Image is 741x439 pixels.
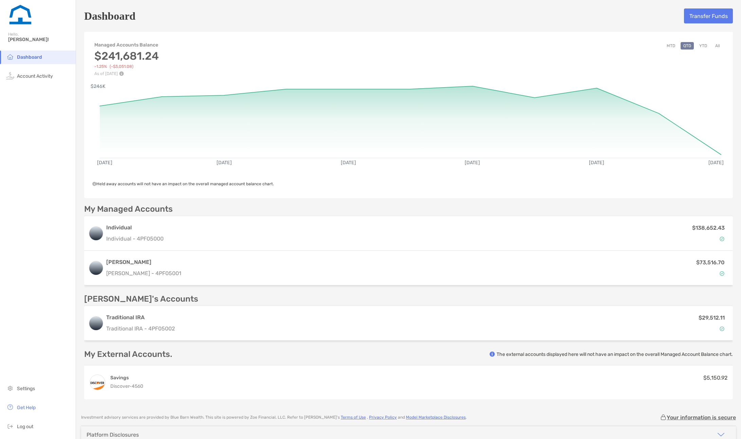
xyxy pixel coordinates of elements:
p: [PERSON_NAME]'s Accounts [84,295,198,303]
img: Performance Info [119,71,124,76]
span: (-$3,051.08) [110,64,133,69]
text: [DATE] [217,160,232,166]
img: Online Savings [90,375,105,390]
a: Privacy Policy [369,415,397,420]
a: Terms of Use [341,415,366,420]
p: Traditional IRA - 4PF05002 [106,324,175,333]
img: logo account [89,227,103,240]
span: Held away accounts will not have an impact on the overall managed account balance chart. [92,182,274,186]
img: logout icon [6,422,14,430]
text: [DATE] [708,160,724,166]
text: $246K [91,83,106,89]
p: Your information is secure [667,414,736,421]
span: 4560 [132,383,143,389]
p: $138,652.43 [692,224,725,232]
p: $29,512.11 [699,313,725,322]
span: [PERSON_NAME]! [8,37,72,42]
h3: $241,681.24 [94,50,159,62]
span: Account Activity [17,73,53,79]
a: Model Marketplace Disclosures [406,415,466,420]
span: Log out [17,424,33,430]
img: Zoe Logo [8,3,33,27]
h3: [PERSON_NAME] [106,258,181,266]
p: As of [DATE] [94,71,159,76]
span: Settings [17,386,35,392]
img: logo account [89,317,103,330]
span: Dashboard [17,54,42,60]
p: My External Accounts. [84,350,172,359]
button: All [712,42,723,50]
img: Account Status icon [720,236,724,241]
h5: Dashboard [84,8,135,24]
img: household icon [6,53,14,61]
img: info [489,351,495,357]
span: $5,150.92 [703,375,727,381]
p: Investment advisory services are provided by Blue Barn Wealth . This site is powered by Zoe Finan... [81,415,467,420]
span: Discover - [110,383,132,389]
img: settings icon [6,384,14,392]
img: Account Status icon [720,326,724,331]
h4: Savings [110,375,143,381]
span: Get Help [17,405,36,411]
button: MTD [664,42,678,50]
text: [DATE] [341,160,356,166]
img: activity icon [6,72,14,80]
text: [DATE] [465,160,480,166]
div: Platform Disclosures [87,432,139,438]
img: get-help icon [6,403,14,411]
h3: Traditional IRA [106,313,175,322]
h3: Individual [106,224,164,232]
h4: Managed Accounts Balance [94,42,159,48]
text: [DATE] [97,160,112,166]
img: icon arrow [717,431,725,439]
p: My Managed Accounts [84,205,173,213]
p: $73,516.70 [696,258,725,267]
button: Transfer Funds [684,8,733,23]
span: -1.25% [94,64,107,69]
button: YTD [697,42,710,50]
p: [PERSON_NAME] - 4PF05001 [106,269,181,278]
p: The external accounts displayed here will not have an impact on the overall Managed Account Balan... [497,351,733,358]
p: Individual - 4PF05000 [106,234,164,243]
text: [DATE] [589,160,604,166]
button: QTD [681,42,694,50]
img: logo account [89,261,103,275]
img: Account Status icon [720,271,724,276]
